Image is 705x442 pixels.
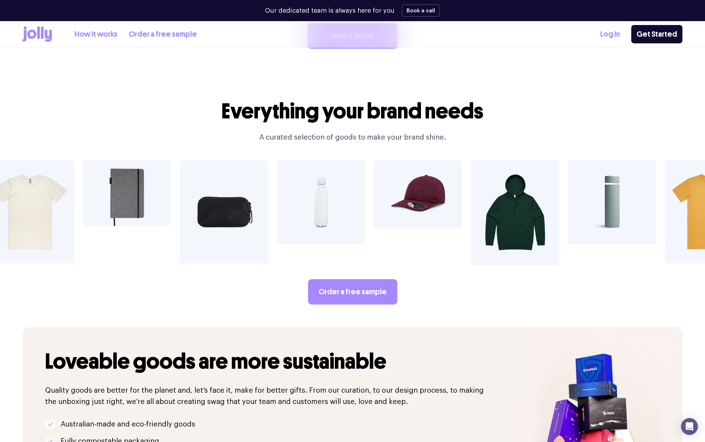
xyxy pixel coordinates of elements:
[600,29,620,40] a: Log In
[61,419,195,430] p: Australian-made and eco-friendly goods
[217,99,488,123] h2: Everything your brand needs
[45,385,490,407] p: Quality goods are better for the planet and, let’s face it, make for better gifts. From our curat...
[45,350,490,374] h2: Loveable goods are more sustainable
[129,29,197,40] a: Order a free sample
[681,418,698,435] div: Open Intercom Messenger
[402,4,440,17] button: Book a call
[74,29,117,40] a: How it works
[265,6,394,16] p: Our dedicated team is always here for you
[308,279,397,305] a: Order a free sample
[631,25,682,43] a: Get Started
[217,132,488,143] p: A curated selection of goods to make your brand shine.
